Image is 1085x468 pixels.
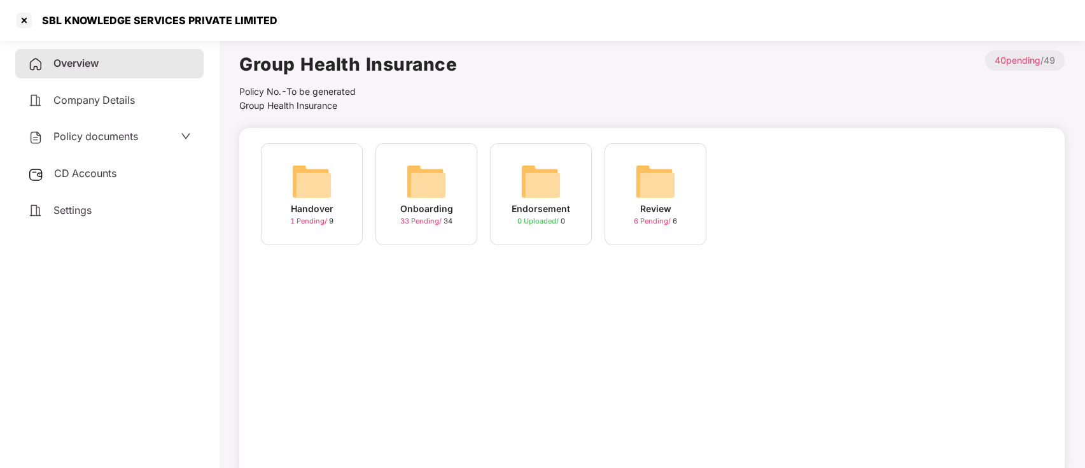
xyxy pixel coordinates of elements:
[34,14,277,27] div: SBL KNOWLEDGE SERVICES PRIVATE LIMITED
[53,94,135,106] span: Company Details
[239,50,457,78] h1: Group Health Insurance
[400,216,444,225] span: 33 Pending /
[640,202,671,216] div: Review
[53,204,92,216] span: Settings
[291,161,332,202] img: svg+xml;base64,PHN2ZyB4bWxucz0iaHR0cDovL3d3dy53My5vcmcvMjAwMC9zdmciIHdpZHRoPSI2NCIgaGVpZ2h0PSI2NC...
[400,216,452,227] div: 34
[406,161,447,202] img: svg+xml;base64,PHN2ZyB4bWxucz0iaHR0cDovL3d3dy53My5vcmcvMjAwMC9zdmciIHdpZHRoPSI2NCIgaGVpZ2h0PSI2NC...
[290,216,329,225] span: 1 Pending /
[53,130,138,143] span: Policy documents
[290,216,333,227] div: 9
[28,130,43,145] img: svg+xml;base64,PHN2ZyB4bWxucz0iaHR0cDovL3d3dy53My5vcmcvMjAwMC9zdmciIHdpZHRoPSIyNCIgaGVpZ2h0PSIyNC...
[521,161,561,202] img: svg+xml;base64,PHN2ZyB4bWxucz0iaHR0cDovL3d3dy53My5vcmcvMjAwMC9zdmciIHdpZHRoPSI2NCIgaGVpZ2h0PSI2NC...
[512,202,570,216] div: Endorsement
[28,203,43,218] img: svg+xml;base64,PHN2ZyB4bWxucz0iaHR0cDovL3d3dy53My5vcmcvMjAwMC9zdmciIHdpZHRoPSIyNCIgaGVpZ2h0PSIyNC...
[400,202,453,216] div: Onboarding
[634,216,673,225] span: 6 Pending /
[635,161,676,202] img: svg+xml;base64,PHN2ZyB4bWxucz0iaHR0cDovL3d3dy53My5vcmcvMjAwMC9zdmciIHdpZHRoPSI2NCIgaGVpZ2h0PSI2NC...
[517,216,565,227] div: 0
[28,167,44,182] img: svg+xml;base64,PHN2ZyB3aWR0aD0iMjUiIGhlaWdodD0iMjQiIHZpZXdCb3g9IjAgMCAyNSAyNCIgZmlsbD0ibm9uZSIgeG...
[28,57,43,72] img: svg+xml;base64,PHN2ZyB4bWxucz0iaHR0cDovL3d3dy53My5vcmcvMjAwMC9zdmciIHdpZHRoPSIyNCIgaGVpZ2h0PSIyNC...
[291,202,333,216] div: Handover
[181,131,191,141] span: down
[54,167,116,180] span: CD Accounts
[995,55,1040,66] span: 40 pending
[239,100,337,111] span: Group Health Insurance
[28,93,43,108] img: svg+xml;base64,PHN2ZyB4bWxucz0iaHR0cDovL3d3dy53My5vcmcvMjAwMC9zdmciIHdpZHRoPSIyNCIgaGVpZ2h0PSIyNC...
[53,57,99,69] span: Overview
[634,216,677,227] div: 6
[517,216,561,225] span: 0 Uploaded /
[239,85,457,99] div: Policy No.- To be generated
[985,50,1065,71] p: / 49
